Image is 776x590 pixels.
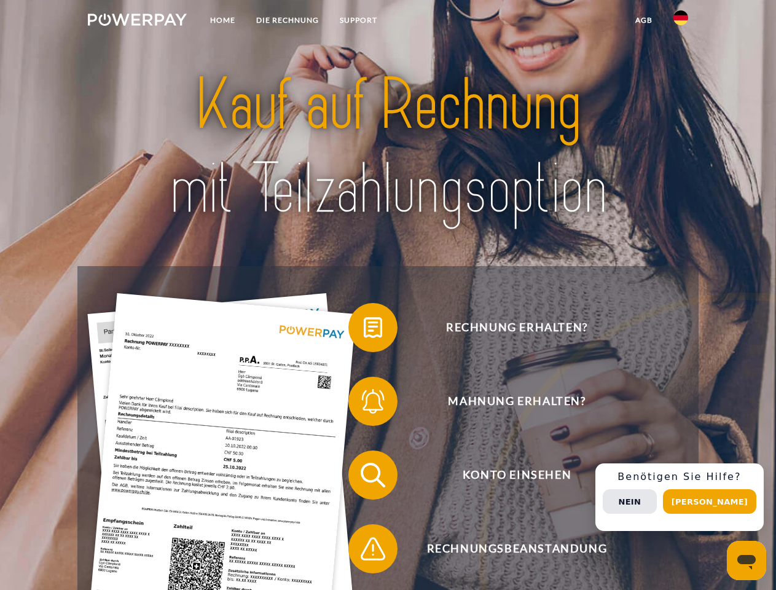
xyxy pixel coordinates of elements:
button: Rechnung erhalten? [348,303,668,352]
div: Schnellhilfe [595,463,764,531]
img: qb_bell.svg [358,386,388,417]
a: DIE RECHNUNG [246,9,329,31]
img: title-powerpay_de.svg [117,59,659,235]
span: Rechnungsbeanstandung [366,524,667,573]
span: Mahnung erhalten? [366,377,667,426]
span: Rechnung erhalten? [366,303,667,352]
button: [PERSON_NAME] [663,489,756,514]
a: Home [200,9,246,31]
img: logo-powerpay-white.svg [88,14,187,26]
h3: Benötigen Sie Hilfe? [603,471,756,483]
img: de [673,10,688,25]
button: Rechnungsbeanstandung [348,524,668,573]
img: qb_bill.svg [358,312,388,343]
iframe: Schaltfläche zum Öffnen des Messaging-Fensters [727,541,766,580]
button: Konto einsehen [348,450,668,500]
button: Mahnung erhalten? [348,377,668,426]
a: agb [625,9,663,31]
img: qb_warning.svg [358,533,388,564]
button: Nein [603,489,657,514]
span: Konto einsehen [366,450,667,500]
img: qb_search.svg [358,460,388,490]
a: SUPPORT [329,9,388,31]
